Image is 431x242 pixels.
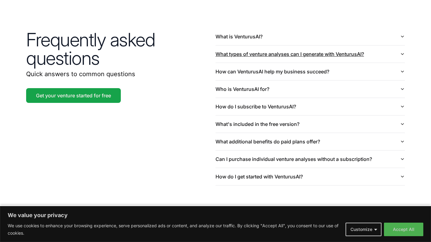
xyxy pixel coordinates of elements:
[215,168,405,185] button: How do I get started with VenturusAI?
[26,30,215,67] h2: Frequently asked questions
[8,212,423,219] p: We value your privacy
[215,80,405,98] button: Who is VenturusAI for?
[346,223,382,236] button: Customize
[215,150,405,168] button: Can I purchase individual venture analyses without a subscription?
[215,133,405,150] button: What additional benefits do paid plans offer?
[26,70,215,78] p: Quick answers to common questions
[384,223,423,236] button: Accept All
[8,222,341,237] p: We use cookies to enhance your browsing experience, serve personalized ads or content, and analyz...
[215,63,405,80] button: How can VenturusAI help my business succeed?
[215,98,405,115] button: How do I subscribe to VenturusAI?
[215,115,405,133] button: What's included in the free version?
[215,28,405,45] button: What is VenturusAI?
[26,88,121,103] a: Get your venture started for free
[215,45,405,63] button: What types of venture analyses can I generate with VenturusAI?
